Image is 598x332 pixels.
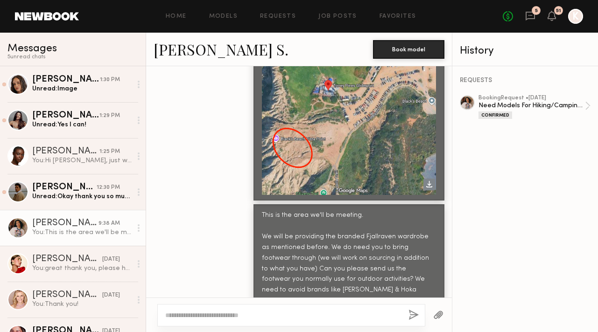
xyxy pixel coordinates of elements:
div: Unread: Okay thank you so much! Hope to work together one day! [32,192,132,201]
span: Messages [7,43,57,54]
div: Unread: Image [32,84,132,93]
div: [PERSON_NAME] S. [32,219,98,228]
div: REQUESTS [460,77,591,84]
div: History [460,46,591,56]
div: [PERSON_NAME] [32,147,99,156]
a: bookingRequest •[DATE]Need Models For Hiking/Camping- [GEOGRAPHIC_DATA] - [DATE] + 22ndConfirmed [478,95,591,119]
div: [PERSON_NAME] [32,75,100,84]
a: Book model [373,45,444,53]
div: [PERSON_NAME] [32,183,97,192]
div: [DATE] [102,291,120,300]
div: 1:25 PM [99,147,120,156]
a: K [568,9,583,24]
div: 5 [535,8,538,14]
div: You: Thank you! [32,300,132,309]
div: You: Hi [PERSON_NAME], just wanted to let you know we have your suitcase and I'll ship either [DA... [32,156,132,165]
div: [PERSON_NAME] [32,255,102,264]
a: [PERSON_NAME] S. [154,39,288,59]
div: Need Models For Hiking/Camping- [GEOGRAPHIC_DATA] - [DATE] + 22nd [478,101,585,110]
div: 51 [556,8,561,14]
a: Models [209,14,238,20]
div: [DATE] [102,255,120,264]
div: Confirmed [478,111,512,119]
a: Favorites [380,14,416,20]
div: 1:30 PM [100,76,120,84]
div: You: great thank you, please hold [32,264,132,273]
div: 12:30 PM [97,183,120,192]
div: You: This is the area we'll be meeting. We will be providing the branded Fjallraven wardrobe as m... [32,228,132,237]
div: 9:38 AM [98,219,120,228]
div: 1:29 PM [99,111,120,120]
div: This is the area we'll be meeting. We will be providing the branded Fjallraven wardrobe as mentio... [262,210,436,296]
div: Unread: Yes I can! [32,120,132,129]
a: Home [166,14,187,20]
div: booking Request • [DATE] [478,95,585,101]
a: 5 [525,11,535,22]
button: Book model [373,40,444,59]
a: Job Posts [318,14,357,20]
div: [PERSON_NAME] [32,111,99,120]
div: [PERSON_NAME] [32,290,102,300]
a: Requests [260,14,296,20]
